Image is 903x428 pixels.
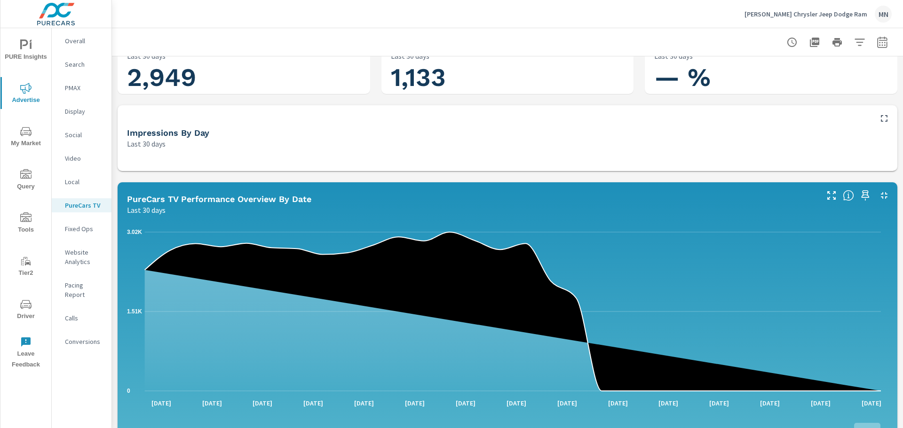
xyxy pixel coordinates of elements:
[127,62,361,93] h1: 2,949
[824,188,839,203] button: Make Fullscreen
[654,62,888,93] h1: — %
[3,39,48,62] span: PURE Insights
[805,33,824,52] button: "Export Report to PDF"
[127,308,142,315] text: 1.51K
[877,111,892,126] button: Maximize Widget
[52,222,111,236] div: Fixed Ops
[65,60,104,69] p: Search
[3,212,48,235] span: Tools
[52,278,111,302] div: Pacing Report
[52,81,111,95] div: PMAX
[65,154,104,163] p: Video
[828,33,847,52] button: Print Report
[52,245,111,269] div: Website Analytics
[850,33,869,52] button: Apply Filters
[196,398,229,408] p: [DATE]
[3,126,48,149] span: My Market
[127,194,311,204] h5: PureCars TV Performance Overview By Date
[52,34,111,48] div: Overall
[65,313,104,323] p: Calls
[127,138,166,149] p: Last 30 days
[246,398,279,408] p: [DATE]
[52,128,111,142] div: Social
[65,280,104,299] p: Pacing Report
[52,175,111,189] div: Local
[753,398,786,408] p: [DATE]
[858,188,873,203] span: Save this to your personalized report
[65,201,104,210] p: PureCars TV
[297,398,330,408] p: [DATE]
[652,398,685,408] p: [DATE]
[500,398,533,408] p: [DATE]
[65,130,104,140] p: Social
[3,299,48,322] span: Driver
[127,229,142,235] text: 3.02K
[449,398,482,408] p: [DATE]
[65,107,104,116] p: Display
[127,388,130,394] text: 0
[52,151,111,165] div: Video
[65,36,104,46] p: Overall
[348,398,380,408] p: [DATE]
[745,10,867,18] p: [PERSON_NAME] Chrysler Jeep Dodge Ram
[127,128,209,138] h5: Impressions by Day
[52,311,111,325] div: Calls
[52,57,111,71] div: Search
[875,6,892,23] div: MN
[551,398,584,408] p: [DATE]
[65,248,104,266] p: Website Analytics
[65,224,104,233] p: Fixed Ops
[52,104,111,118] div: Display
[65,177,104,187] p: Local
[391,62,625,93] h1: 1,133
[855,398,888,408] p: [DATE]
[0,28,51,374] div: nav menu
[602,398,634,408] p: [DATE]
[127,204,166,216] p: Last 30 days
[145,398,178,408] p: [DATE]
[843,190,854,201] span: Understand PureCars TV performance data over time and see how metrics compare to each other over ...
[3,336,48,370] span: Leave Feedback
[804,398,837,408] p: [DATE]
[3,83,48,106] span: Advertise
[52,335,111,349] div: Conversions
[3,256,48,279] span: Tier2
[398,398,431,408] p: [DATE]
[65,83,104,93] p: PMAX
[65,337,104,346] p: Conversions
[703,398,736,408] p: [DATE]
[52,198,111,212] div: PureCars TV
[3,169,48,192] span: Query
[873,33,892,52] button: Select Date Range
